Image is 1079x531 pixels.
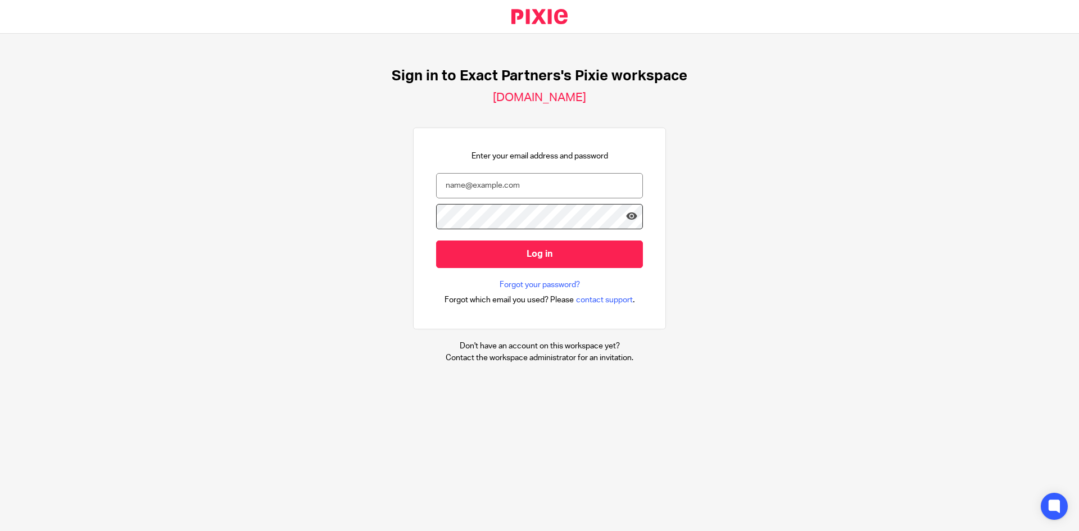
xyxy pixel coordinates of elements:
[446,352,633,364] p: Contact the workspace administrator for an invitation.
[445,294,574,306] span: Forgot which email you used? Please
[472,151,608,162] p: Enter your email address and password
[500,279,580,291] a: Forgot your password?
[436,240,643,268] input: Log in
[576,294,633,306] span: contact support
[446,341,633,352] p: Don't have an account on this workspace yet?
[493,90,586,105] h2: [DOMAIN_NAME]
[445,293,635,306] div: .
[392,67,687,85] h1: Sign in to Exact Partners's Pixie workspace
[436,173,643,198] input: name@example.com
